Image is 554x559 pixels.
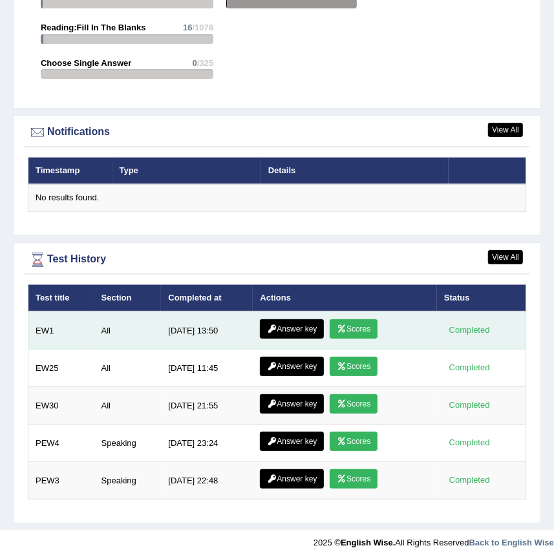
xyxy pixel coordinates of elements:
[28,284,94,311] th: Test title
[161,311,253,350] td: [DATE] 13:50
[330,432,378,451] a: Scores
[260,357,324,376] a: Answer key
[28,311,94,350] td: EW1
[183,23,192,32] span: 16
[28,462,94,500] td: PEW3
[161,387,253,425] td: [DATE] 21:55
[314,530,554,549] div: 2025 © All Rights Reserved
[28,250,526,269] div: Test History
[330,357,378,376] a: Scores
[444,474,495,487] div: Completed
[112,157,261,184] th: Type
[330,469,378,489] a: Scores
[41,23,146,32] strong: Reading:Fill In The Blanks
[94,462,162,500] td: Speaking
[94,284,162,311] th: Section
[94,311,162,350] td: All
[36,192,518,204] div: No results found.
[488,250,523,264] a: View All
[260,432,324,451] a: Answer key
[444,361,495,375] div: Completed
[341,538,395,547] strong: English Wise.
[197,58,213,68] span: /325
[41,58,131,68] strong: Choose Single Answer
[444,436,495,450] div: Completed
[260,469,324,489] a: Answer key
[94,350,162,387] td: All
[330,394,378,414] a: Scores
[260,319,324,339] a: Answer key
[28,350,94,387] td: EW25
[193,23,214,32] span: /1078
[28,387,94,425] td: EW30
[469,538,554,547] a: Back to English Wise
[161,425,253,462] td: [DATE] 23:24
[94,425,162,462] td: Speaking
[444,399,495,412] div: Completed
[488,123,523,137] a: View All
[28,123,526,142] div: Notifications
[193,58,197,68] span: 0
[330,319,378,339] a: Scores
[437,284,526,311] th: Status
[161,462,253,500] td: [DATE] 22:48
[253,284,437,311] th: Actions
[161,350,253,387] td: [DATE] 11:45
[94,387,162,425] td: All
[261,157,449,184] th: Details
[260,394,324,414] a: Answer key
[444,324,495,337] div: Completed
[28,425,94,462] td: PEW4
[161,284,253,311] th: Completed at
[28,157,112,184] th: Timestamp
